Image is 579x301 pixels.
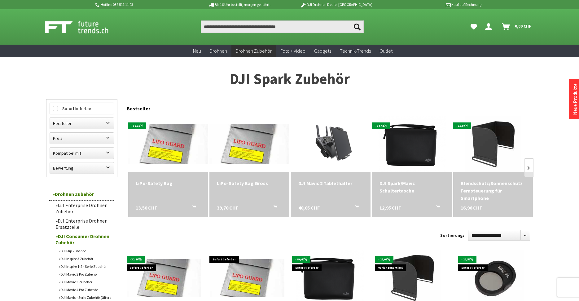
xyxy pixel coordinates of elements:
img: DJI Spark/Mavic Schultertasche [378,116,446,172]
a: DJI Flip Zubehör [55,247,114,255]
a: Technik-Trends [336,45,375,57]
span: 13,50 CHF [136,204,157,211]
a: Foto + Video [276,45,310,57]
span: 16,96 CHF [461,204,482,211]
a: DJI Mavic 3 Pro Zubehör [55,270,114,278]
button: In den Warenkorb [348,204,362,212]
label: Kompatibel mit [50,148,114,159]
img: Shop Futuretrends - zur Startseite wechseln [45,19,122,35]
a: Warenkorb [499,20,534,33]
a: DJI Enterprise Drohnen Ersatzteile [52,216,114,232]
span: 12,95 CHF [379,204,401,211]
a: DJI Mavic 2 Tablethalter 40,05 CHF In den Warenkorb [298,179,363,187]
input: Produkt, Marke, Kategorie, EAN, Artikelnummer… [201,20,364,33]
img: LiPo-Safety Bag Gross [209,124,289,164]
img: LiPo-Safety Bag [127,259,201,297]
a: Drohnen Zubehör [231,45,276,57]
a: Drohnen Zubehör [49,188,114,201]
img: LiPo-Safety Bag [128,124,208,164]
a: DJI Mavic 3 Zubehör [55,278,114,286]
a: Blendschutz/Sonnenschutz Fernsteuerung für Smartphone 16,96 CHF [461,179,525,202]
a: DJI Consumer Drohnen Zubehör [52,232,114,247]
p: Kauf auf Rechnung [385,1,481,8]
div: DJI Spark/Mavic Schultertasche [379,179,444,194]
span: Gadgets [314,48,331,54]
a: Neue Produkte [572,83,578,115]
a: LiPo-Safety Bag Gross 39,70 CHF In den Warenkorb [217,179,282,187]
h1: DJI Spark Zubehör [46,71,533,87]
img: Blendschutz/Sonnenschutz Fernsteuerung für Smartphone [465,116,521,172]
div: Bestseller [127,99,533,115]
label: Hersteller [50,118,114,129]
span: Drohnen Zubehör [236,48,272,54]
button: In den Warenkorb [185,204,200,212]
label: Sortierung: [440,230,464,240]
span: 39,70 CHF [217,204,238,211]
a: Meine Favoriten [467,20,480,33]
span: Neu [193,48,201,54]
span: Technik-Trends [340,48,371,54]
span: 40,05 CHF [298,204,320,211]
a: Neu [189,45,205,57]
button: Suchen [351,20,364,33]
a: Outlet [375,45,397,57]
img: DJI Mavic 2 Tablethalter [291,122,371,166]
label: Sofort lieferbar [50,103,114,114]
span: Foto + Video [280,48,305,54]
a: DJI Spark/Mavic Schultertasche 12,95 CHF In den Warenkorb [379,179,444,194]
img: LiPo-Safety Bag Gross [210,259,284,297]
div: LiPo-Safety Bag [136,179,200,187]
p: Bis 16 Uhr bestellt, morgen geliefert. [191,1,288,8]
div: DJI Mavic 2 Tablethalter [298,179,363,187]
span: Drohnen [210,48,227,54]
button: In den Warenkorb [266,204,281,212]
a: DJI Inspire 1-2 - Serie Zubehör [55,263,114,270]
p: DJI Drohnen Dealer [GEOGRAPHIC_DATA] [288,1,384,8]
a: Dein Konto [483,20,497,33]
span: Outlet [379,48,393,54]
label: Bewertung [50,162,114,174]
div: Blendschutz/Sonnenschutz Fernsteuerung für Smartphone [461,179,525,202]
button: In den Warenkorb [429,204,444,212]
label: Preis [50,133,114,144]
a: DJI Enterprise Drohnen Zubehör [52,201,114,216]
p: Hotline 032 511 11 03 [94,1,191,8]
a: DJI Inspire 3 Zubehör [55,255,114,263]
a: Gadgets [310,45,336,57]
span: 0,00 CHF [515,21,531,31]
a: Drohnen [205,45,231,57]
a: LiPo-Safety Bag 13,50 CHF In den Warenkorb [136,179,200,187]
a: DJI Mavic 4 Pro Zubehör [55,286,114,294]
div: LiPo-Safety Bag Gross [217,179,282,187]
